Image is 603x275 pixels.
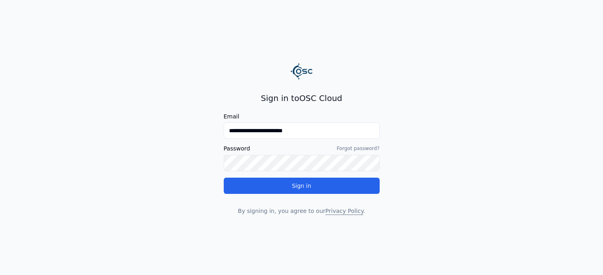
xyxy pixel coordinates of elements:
a: Privacy Policy [325,208,363,214]
img: Logo [290,60,313,83]
label: Password [224,146,250,151]
button: Sign in [224,178,380,194]
a: Forgot password? [337,145,379,152]
p: By signing in, you agree to our . [224,207,380,215]
label: Email [224,114,380,119]
h2: Sign in to OSC Cloud [224,92,380,104]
